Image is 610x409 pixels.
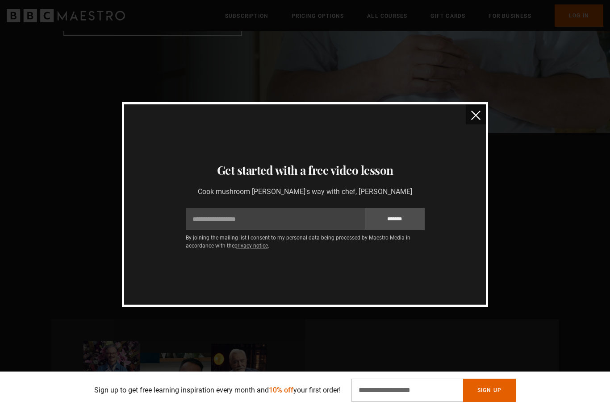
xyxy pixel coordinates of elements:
[186,234,425,250] p: By joining the mailing list I consent to my personal data being processed by Maestro Media in acc...
[466,104,486,124] button: close
[135,161,475,179] h3: Get started with a free video lesson
[269,386,293,394] span: 10% off
[94,385,341,396] p: Sign up to get free learning inspiration every month and your first order!
[463,379,516,402] button: Sign Up
[186,186,425,197] p: Cook mushroom [PERSON_NAME]'s way with chef, [PERSON_NAME]
[234,243,268,249] a: privacy notice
